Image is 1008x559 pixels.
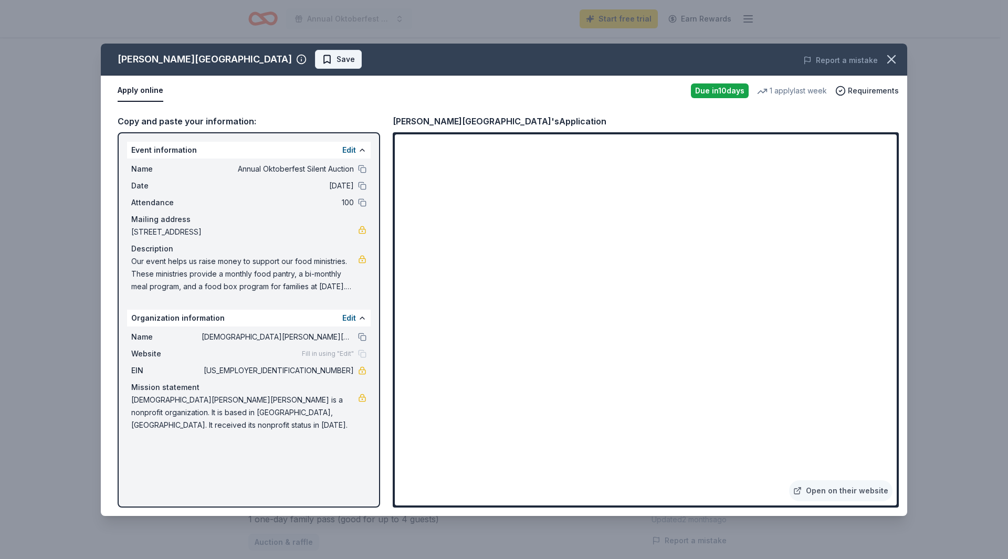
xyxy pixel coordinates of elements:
div: Copy and paste your information: [118,114,380,128]
span: Requirements [848,85,899,97]
div: Description [131,242,366,255]
div: Mailing address [131,213,366,226]
span: 100 [202,196,354,209]
div: [PERSON_NAME][GEOGRAPHIC_DATA] [118,51,292,68]
div: Due in 10 days [691,83,749,98]
span: Name [131,331,202,343]
a: Open on their website [789,480,892,501]
span: [DEMOGRAPHIC_DATA][PERSON_NAME][PERSON_NAME] [202,331,354,343]
span: [US_EMPLOYER_IDENTIFICATION_NUMBER] [202,364,354,377]
div: 1 apply last week [757,85,827,97]
span: Website [131,347,202,360]
button: Report a mistake [803,54,878,67]
div: Event information [127,142,371,159]
span: Attendance [131,196,202,209]
div: Organization information [127,310,371,326]
span: Our event helps us raise money to support our food ministries. These ministries provide a monthly... [131,255,358,293]
span: EIN [131,364,202,377]
button: Edit [342,312,356,324]
span: Annual Oktoberfest Silent Auction [202,163,354,175]
span: Fill in using "Edit" [302,350,354,358]
span: [DEMOGRAPHIC_DATA][PERSON_NAME][PERSON_NAME] is a nonprofit organization. It is based in [GEOGRAP... [131,394,358,431]
button: Requirements [835,85,899,97]
button: Edit [342,144,356,156]
span: [STREET_ADDRESS] [131,226,358,238]
span: Save [337,53,355,66]
button: Apply online [118,80,163,102]
div: Mission statement [131,381,366,394]
span: Date [131,180,202,192]
span: Name [131,163,202,175]
span: [DATE] [202,180,354,192]
button: Save [315,50,362,69]
div: [PERSON_NAME][GEOGRAPHIC_DATA]'s Application [393,114,606,128]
